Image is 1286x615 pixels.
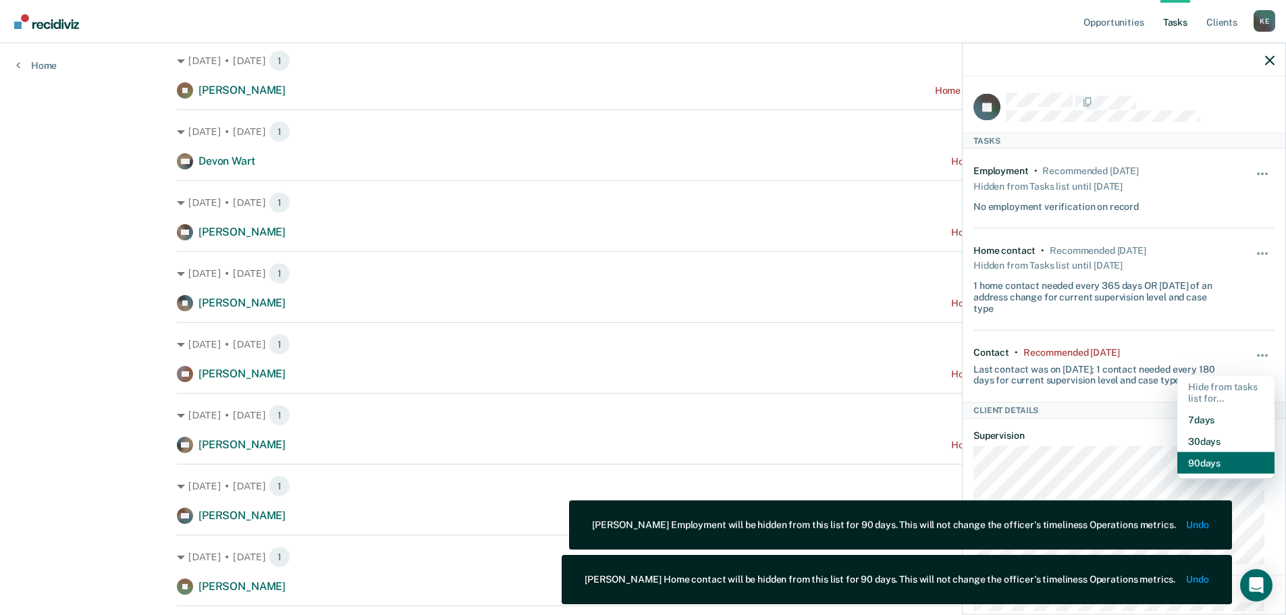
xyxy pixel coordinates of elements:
span: [PERSON_NAME] [198,438,286,451]
span: 1 [269,546,290,568]
div: [DATE] • [DATE] [177,546,1109,568]
div: Recommended 2 months ago [1023,346,1119,358]
div: • [1034,165,1038,176]
a: Home [16,59,57,72]
div: [DATE] • [DATE] [177,404,1109,426]
div: [DATE] • [DATE] [177,192,1109,213]
dt: Supervision [973,429,1275,441]
span: [PERSON_NAME] [198,509,286,522]
span: [PERSON_NAME] [198,84,286,97]
button: Undo [1187,519,1209,531]
span: [PERSON_NAME] [198,367,286,380]
span: Devon Wart [198,155,254,167]
div: Home contact recommended [DATE] [951,439,1109,451]
span: 1 [269,475,290,497]
div: Client Details [963,402,1285,419]
span: 1 [269,404,290,426]
button: 30 days [1177,431,1275,452]
div: [PERSON_NAME] Employment will be hidden from this list for 90 days. This will not change the offi... [592,519,1175,531]
div: [PERSON_NAME] Home contact will be hidden from this list for 90 days. This will not change the of... [585,574,1175,585]
div: No employment verification on record [973,195,1139,212]
span: [PERSON_NAME] [198,580,286,593]
span: 1 [269,192,290,213]
button: Undo [1187,574,1209,585]
span: 1 [269,263,290,284]
div: Home contact recommended [DATE] [951,156,1109,167]
button: 7 days [1177,409,1275,431]
div: Home contact recommended [DATE] [951,369,1109,380]
div: [DATE] • [DATE] [177,333,1109,355]
div: [DATE] • [DATE] [177,50,1109,72]
img: Recidiviz [14,14,79,29]
div: Hide from tasks list for... [1177,375,1275,409]
div: Tasks [963,132,1285,149]
div: [DATE] • [DATE] [177,475,1109,497]
span: [PERSON_NAME] [198,225,286,238]
span: 1 [269,333,290,355]
div: Home contact recommended [DATE] [951,227,1109,238]
div: 1 home contact needed every 365 days OR [DATE] of an address change for current supervision level... [973,275,1225,314]
div: Open Intercom Messenger [1240,569,1272,601]
span: 1 [269,50,290,72]
div: • [1015,346,1018,358]
div: Home contact recommended [DATE] [951,298,1109,309]
div: Contact [973,346,1009,358]
button: 90 days [1177,452,1275,474]
div: Recommended 6 months ago [1042,165,1138,176]
span: 1 [269,121,290,142]
div: Home contact [973,244,1036,256]
div: Employment [973,165,1029,176]
div: Recommended 6 months ago [1050,244,1146,256]
div: Hidden from Tasks list until [DATE] [973,256,1123,275]
div: • [1041,244,1044,256]
button: Profile dropdown button [1254,10,1275,32]
div: Last contact was on [DATE]; 1 contact needed every 180 days for current supervision level and cas... [973,358,1225,386]
div: Hidden from Tasks list until [DATE] [973,176,1123,195]
div: Home contact recommended a year ago [935,85,1109,97]
span: [PERSON_NAME] [198,296,286,309]
div: [DATE] • [DATE] [177,263,1109,284]
div: K E [1254,10,1275,32]
div: [DATE] • [DATE] [177,121,1109,142]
